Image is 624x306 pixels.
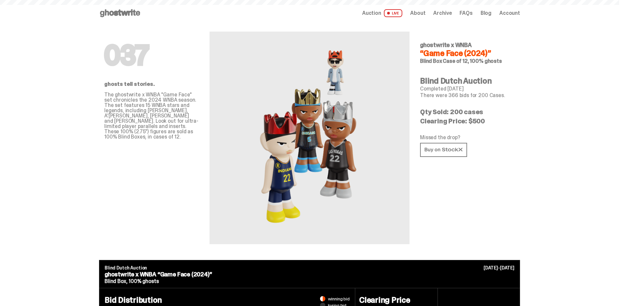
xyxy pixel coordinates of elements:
h4: Clearing Price [359,296,434,304]
p: [DATE]-[DATE] [484,266,514,270]
p: Missed the drop? [420,135,515,140]
h1: 037 [104,42,199,68]
p: Clearing Price: $500 [420,118,515,124]
img: WNBA&ldquo;Game Face (2024)&rdquo; [259,47,360,228]
a: About [410,11,425,16]
span: Auction [362,11,381,16]
span: Blind Box [420,58,442,64]
span: Blind Box, [105,278,127,285]
p: The ghostwrite x WNBA "Game Face" set chronicles the 2024 WNBA season. The set features 15 WNBA s... [104,92,199,140]
a: Blog [481,11,491,16]
a: Account [499,11,520,16]
a: FAQs [460,11,472,16]
a: Archive [433,11,452,16]
p: Blind Dutch Auction [105,266,514,270]
span: LIVE [384,9,403,17]
span: Case of 12, 100% ghosts [443,58,502,64]
span: winning bid [328,296,350,301]
h4: Blind Dutch Auction [420,77,515,85]
p: ghostwrite x WNBA “Game Face (2024)” [105,271,514,277]
p: Qty Sold: 200 cases [420,109,515,115]
p: Completed [DATE] [420,86,515,91]
a: Auction LIVE [362,9,402,17]
p: There were 366 bids for 200 Cases. [420,93,515,98]
p: ghosts tell stories. [104,82,199,87]
span: ghostwrite x WNBA [420,41,472,49]
span: 100% ghosts [129,278,159,285]
h4: “Game Face (2024)” [420,49,515,57]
